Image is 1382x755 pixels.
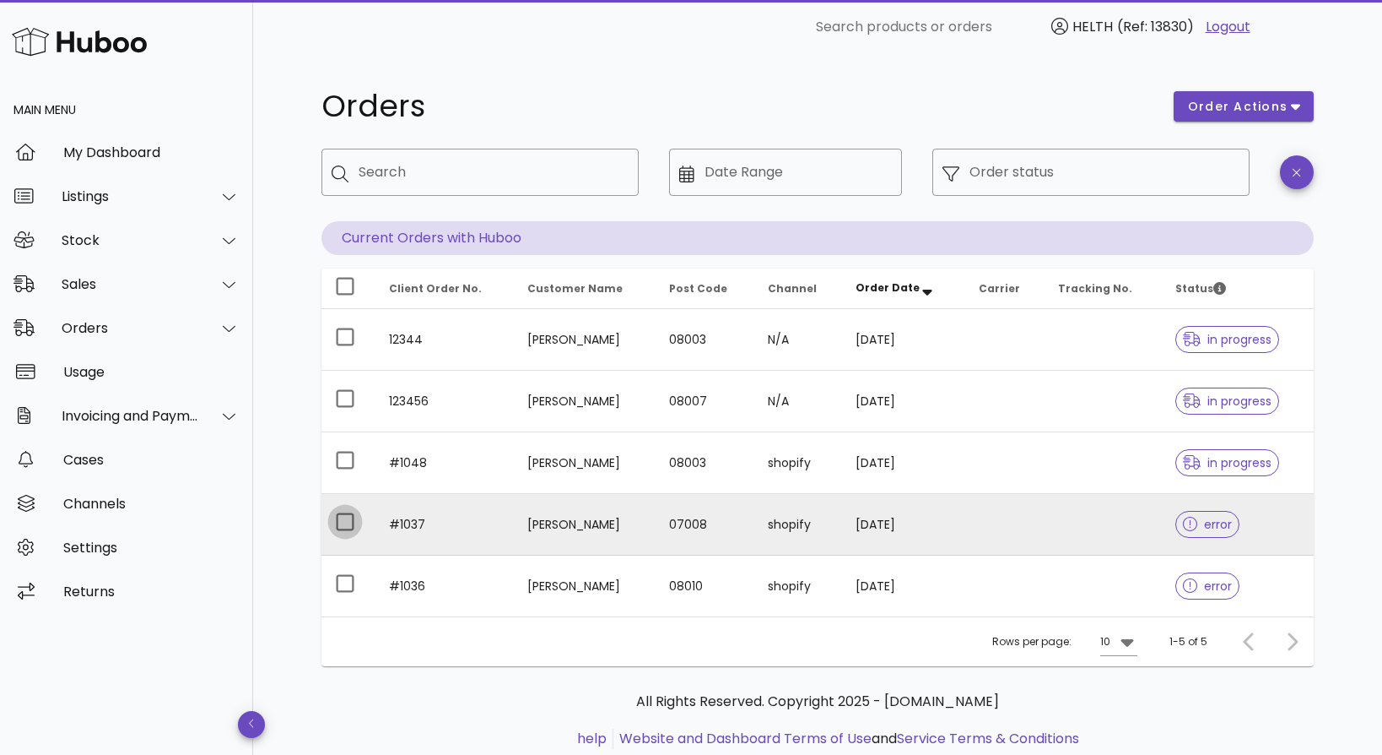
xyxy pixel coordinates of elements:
[375,494,514,556] td: #1037
[992,617,1137,666] div: Rows per page:
[842,556,965,616] td: [DATE]
[897,729,1079,748] a: Service Terms & Conditions
[1187,98,1288,116] span: order actions
[768,281,817,296] span: Channel
[514,494,656,556] td: [PERSON_NAME]
[375,309,514,371] td: 12344
[754,309,842,371] td: N/A
[1183,580,1233,592] span: error
[979,281,1020,296] span: Carrier
[375,371,514,432] td: 123456
[842,494,965,556] td: [DATE]
[1072,17,1113,36] span: HELTH
[389,281,482,296] span: Client Order No.
[63,364,240,380] div: Usage
[527,281,623,296] span: Customer Name
[62,276,199,292] div: Sales
[856,280,920,295] span: Order Date
[1183,457,1272,469] span: in progress
[656,269,754,309] th: Post Code
[754,371,842,432] td: N/A
[613,729,1079,749] li: and
[63,584,240,600] div: Returns
[842,432,965,494] td: [DATE]
[656,494,754,556] td: 07008
[754,432,842,494] td: shopify
[669,281,727,296] span: Post Code
[1183,334,1272,345] span: in progress
[619,729,872,748] a: Website and Dashboard Terms of Use
[577,729,607,748] a: help
[514,371,656,432] td: [PERSON_NAME]
[1117,17,1194,36] span: (Ref: 13830)
[656,432,754,494] td: 08003
[62,408,199,424] div: Invoicing and Payments
[514,432,656,494] td: [PERSON_NAME]
[62,232,199,248] div: Stock
[1175,281,1226,296] span: Status
[375,556,514,616] td: #1036
[12,24,147,60] img: Huboo Logo
[842,371,965,432] td: [DATE]
[1206,17,1250,37] a: Logout
[514,556,656,616] td: [PERSON_NAME]
[514,269,656,309] th: Customer Name
[965,269,1045,309] th: Carrier
[63,144,240,160] div: My Dashboard
[656,371,754,432] td: 08007
[375,269,514,309] th: Client Order No.
[1183,519,1233,530] span: error
[62,188,199,204] div: Listings
[514,309,656,371] td: [PERSON_NAME]
[1174,91,1314,122] button: order actions
[335,692,1300,712] p: All Rights Reserved. Copyright 2025 - [DOMAIN_NAME]
[842,309,965,371] td: [DATE]
[1169,634,1207,649] div: 1-5 of 5
[1045,269,1162,309] th: Tracking No.
[1162,269,1314,309] th: Status
[321,91,1153,122] h1: Orders
[754,494,842,556] td: shopify
[375,432,514,494] td: #1048
[754,269,842,309] th: Channel
[1100,634,1110,649] div: 10
[63,540,240,556] div: Settings
[1100,628,1137,655] div: 10Rows per page:
[754,556,842,616] td: shopify
[62,320,199,336] div: Orders
[63,496,240,512] div: Channels
[656,556,754,616] td: 08010
[656,309,754,371] td: 08003
[63,452,240,468] div: Cases
[321,221,1314,255] p: Current Orders with Huboo
[842,269,965,309] th: Order Date: Sorted descending. Activate to remove sorting.
[1058,281,1132,296] span: Tracking No.
[1183,395,1272,407] span: in progress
